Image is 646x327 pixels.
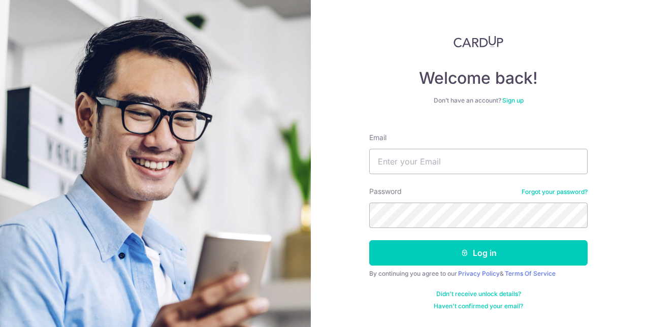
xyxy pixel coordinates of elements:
a: Privacy Policy [458,270,500,277]
a: Terms Of Service [505,270,556,277]
label: Email [369,133,386,143]
label: Password [369,186,402,197]
a: Sign up [502,96,524,104]
a: Forgot your password? [522,188,588,196]
button: Log in [369,240,588,266]
a: Haven't confirmed your email? [434,302,523,310]
h4: Welcome back! [369,68,588,88]
div: Don’t have an account? [369,96,588,105]
img: CardUp Logo [454,36,503,48]
div: By continuing you agree to our & [369,270,588,278]
a: Didn't receive unlock details? [436,290,521,298]
input: Enter your Email [369,149,588,174]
